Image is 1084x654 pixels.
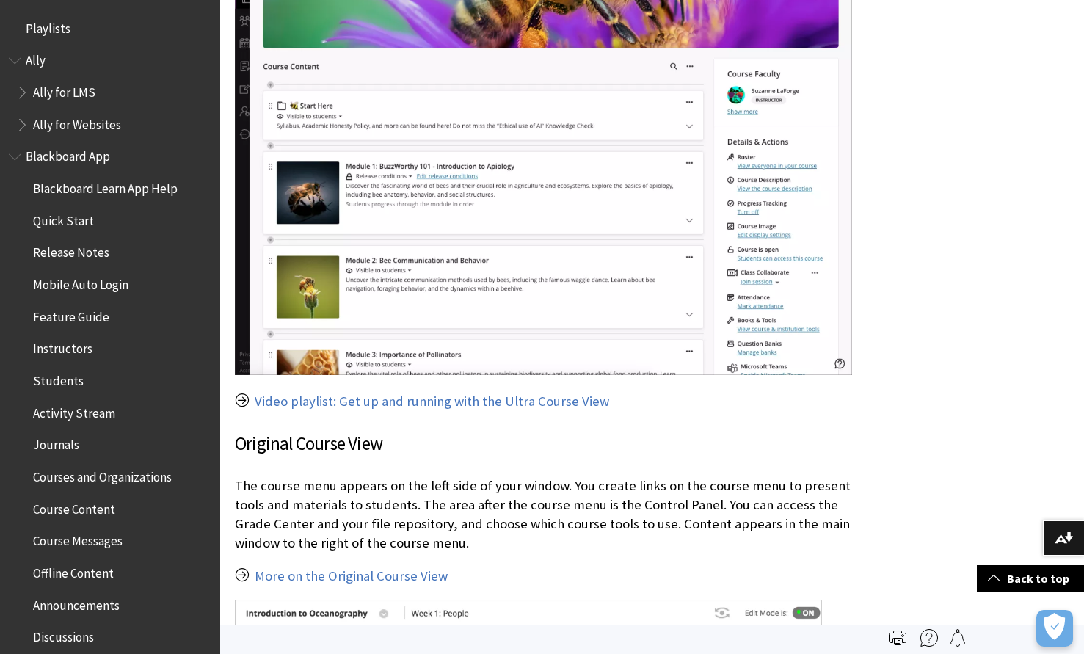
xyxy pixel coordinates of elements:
[33,529,123,549] span: Course Messages
[33,176,178,196] span: Blackboard Learn App Help
[33,593,120,613] span: Announcements
[33,80,95,100] span: Ally for LMS
[33,112,121,132] span: Ally for Websites
[33,208,94,228] span: Quick Start
[255,393,609,410] a: Video playlist: Get up and running with the Ultra Course View
[33,433,79,453] span: Journals
[26,16,70,36] span: Playlists
[33,497,115,517] span: Course Content
[33,337,92,357] span: Instructors
[977,565,1084,592] a: Back to top
[1036,610,1073,647] button: فتح التفضيلات
[33,241,109,261] span: Release Notes
[33,368,84,388] span: Students
[33,401,115,421] span: Activity Stream
[26,145,110,164] span: Blackboard App
[33,465,172,484] span: Courses and Organizations
[949,629,967,647] img: Follow this page
[255,567,448,585] a: More on the Original Course View
[889,629,906,647] img: Print
[33,561,114,581] span: Offline Content
[235,476,852,553] p: The course menu appears on the left side of your window. You create links on the course menu to p...
[9,16,211,41] nav: Book outline for Playlists
[26,48,46,68] span: Ally
[33,272,128,292] span: Mobile Auto Login
[9,48,211,137] nav: Book outline for Anthology Ally Help
[33,305,109,324] span: Feature Guide
[235,430,852,458] h3: Original Course View
[920,629,938,647] img: More help
[33,625,94,644] span: Discussions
